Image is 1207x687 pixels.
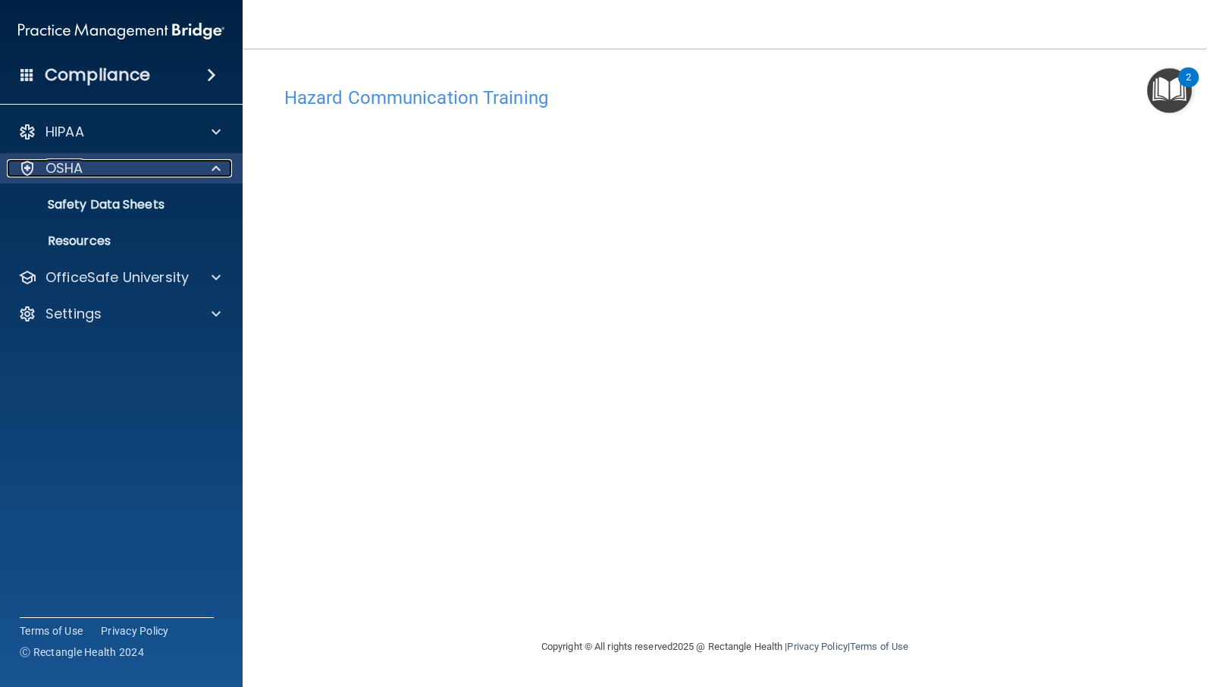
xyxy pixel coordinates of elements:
a: OSHA [18,159,221,177]
a: OfficeSafe University [18,268,221,287]
div: Copyright © All rights reserved 2025 @ Rectangle Health | | [448,623,1002,671]
h4: Compliance [45,64,150,86]
p: HIPAA [45,123,84,141]
iframe: HCT [284,116,1058,616]
img: PMB logo [18,16,224,46]
a: Terms of Use [850,641,908,652]
h4: Hazard Communication Training [284,88,1165,108]
p: Settings [45,305,102,323]
span: Ⓒ Rectangle Health 2024 [20,645,144,660]
a: Terms of Use [20,623,83,638]
p: Resources [10,234,217,249]
p: Safety Data Sheets [10,197,217,212]
button: Open Resource Center, 2 new notifications [1147,68,1192,113]
a: HIPAA [18,123,221,141]
a: Settings [18,305,221,323]
a: Privacy Policy [101,623,169,638]
p: OSHA [45,159,83,177]
p: OfficeSafe University [45,268,189,287]
a: Privacy Policy [787,641,847,652]
div: 2 [1186,77,1191,97]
